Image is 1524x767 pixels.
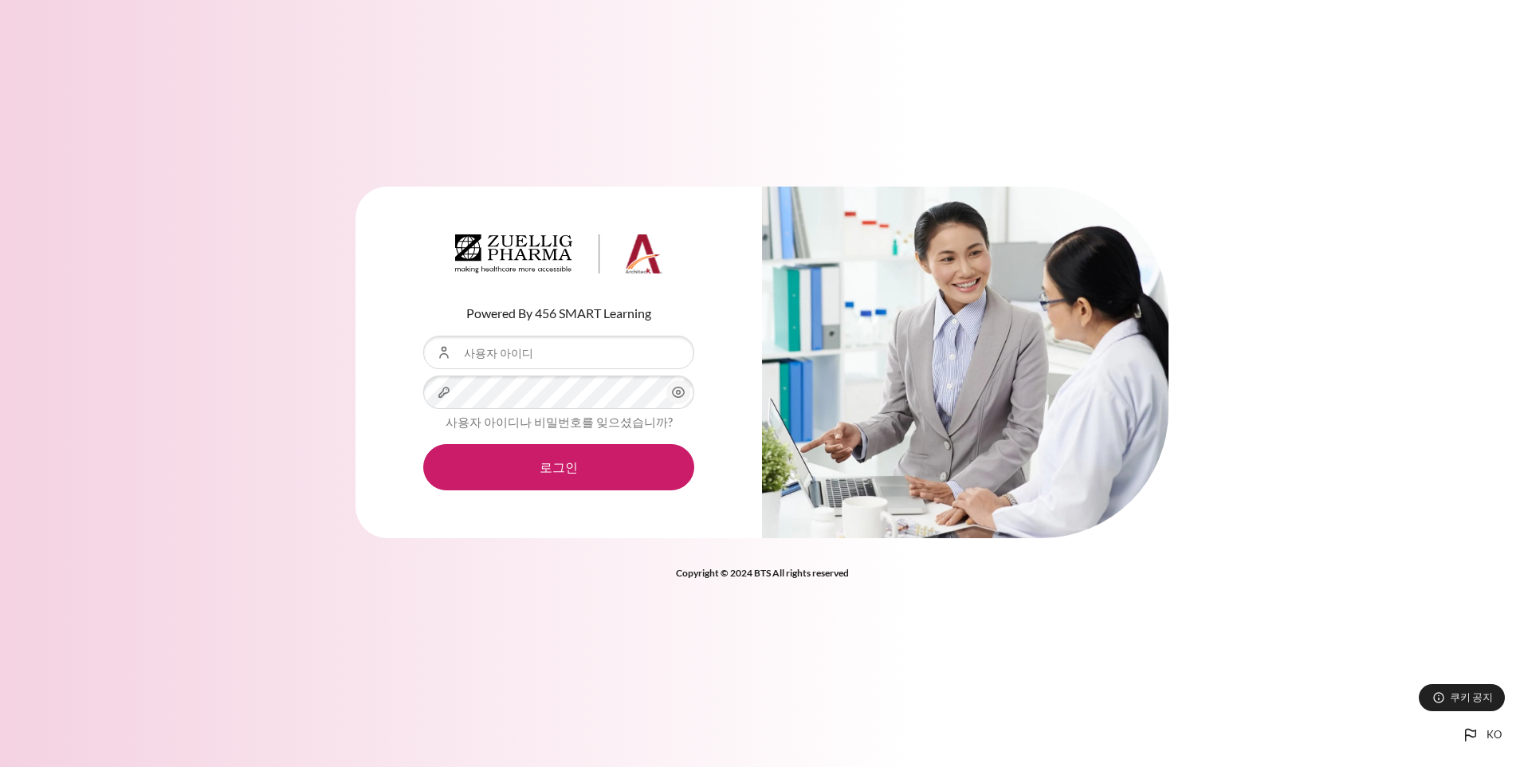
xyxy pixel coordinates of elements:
[1487,727,1502,743] span: ko
[1419,684,1505,711] button: 쿠키 공지
[1455,719,1508,751] button: Languages
[455,234,662,274] img: Architeck
[423,336,694,369] input: 사용자 아이디
[446,415,673,429] a: 사용자 아이디나 비밀번호를 잊으셨습니까?
[423,304,694,323] p: Powered By 456 SMART Learning
[455,234,662,281] a: Architeck
[676,567,849,579] strong: Copyright © 2024 BTS All rights reserved
[1450,690,1493,705] span: 쿠키 공지
[423,444,694,490] button: 로그인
